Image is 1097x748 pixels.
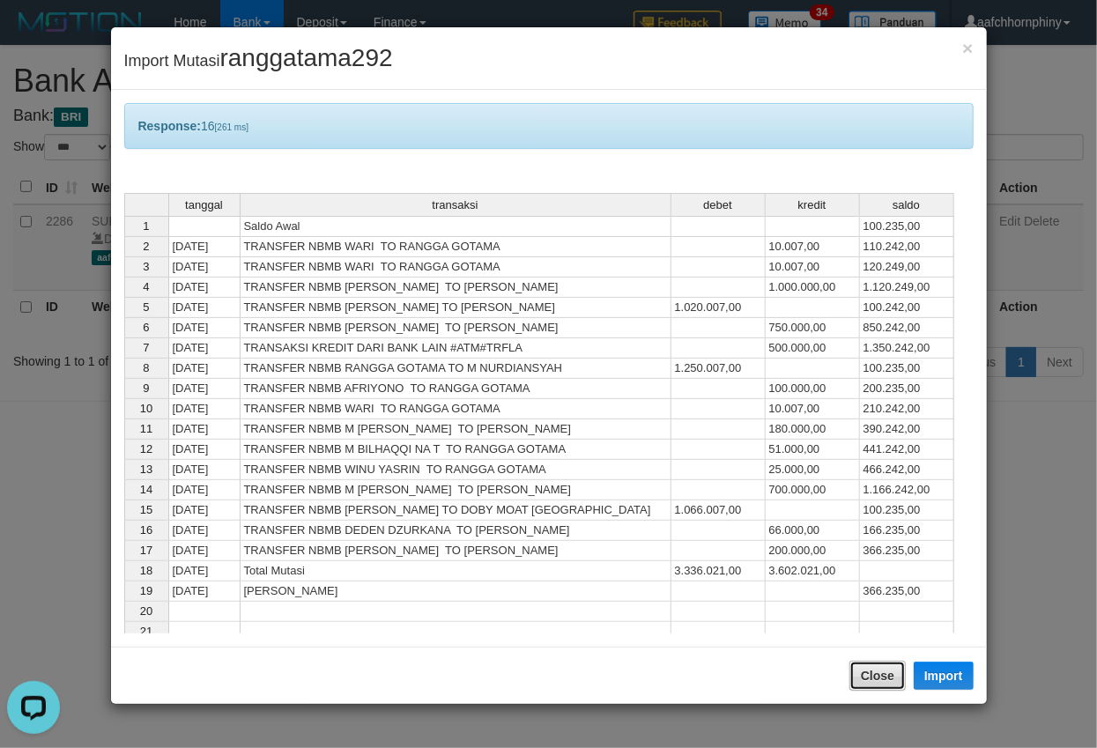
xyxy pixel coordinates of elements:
td: 66.000,00 [766,521,860,541]
td: 100.235,00 [860,359,954,379]
div: 16 [124,103,974,149]
td: 1.250.007,00 [671,359,766,379]
td: TRANSAKSI KREDIT DARI BANK LAIN #ATM#TRFLA [241,338,671,359]
b: Response: [138,119,202,133]
td: 10.007,00 [766,399,860,419]
td: TRANSFER NBMB [PERSON_NAME] TO [PERSON_NAME] [241,541,671,561]
td: [DATE] [168,460,241,480]
td: 390.242,00 [860,419,954,440]
td: 500.000,00 [766,338,860,359]
span: [261 ms] [215,122,248,132]
button: Import [914,662,974,690]
td: 466.242,00 [860,460,954,480]
span: ranggatama292 [220,44,393,71]
td: 210.242,00 [860,399,954,419]
span: 21 [140,625,152,638]
td: 366.235,00 [860,541,954,561]
span: 20 [140,604,152,618]
td: TRANSFER NBMB WINU YASRIN TO RANGGA GOTAMA [241,460,671,480]
span: 12 [140,442,152,455]
td: TRANSFER NBMB WARI TO RANGGA GOTAMA [241,399,671,419]
td: 1.120.249,00 [860,278,954,298]
button: Close [849,661,906,691]
span: 11 [140,422,152,435]
td: 750.000,00 [766,318,860,338]
td: [DATE] [168,399,241,419]
td: 100.242,00 [860,298,954,318]
span: 17 [140,544,152,557]
span: 18 [140,564,152,577]
td: 200.000,00 [766,541,860,561]
td: [PERSON_NAME] [241,581,671,602]
td: [DATE] [168,257,241,278]
td: [DATE] [168,480,241,500]
span: Import Mutasi [124,52,393,70]
td: TRANSFER NBMB [PERSON_NAME] TO DOBY MOAT [GEOGRAPHIC_DATA] [241,500,671,521]
span: kredit [798,199,826,211]
td: [DATE] [168,237,241,257]
td: TRANSFER NBMB M [PERSON_NAME] TO [PERSON_NAME] [241,419,671,440]
td: TRANSFER NBMB AFRIYONO TO RANGGA GOTAMA [241,379,671,399]
td: TRANSFER NBMB DEDEN DZURKANA TO [PERSON_NAME] [241,521,671,541]
span: 13 [140,463,152,476]
td: 100.000,00 [766,379,860,399]
span: 14 [140,483,152,496]
td: 51.000,00 [766,440,860,460]
td: 1.350.242,00 [860,338,954,359]
td: [DATE] [168,581,241,602]
td: 1.166.242,00 [860,480,954,500]
td: 1.000.000,00 [766,278,860,298]
td: TRANSFER NBMB M [PERSON_NAME] TO [PERSON_NAME] [241,480,671,500]
span: 6 [143,321,149,334]
span: × [962,38,973,58]
td: 850.242,00 [860,318,954,338]
td: TRANSFER NBMB M BILHAQQI NA T TO RANGGA GOTAMA [241,440,671,460]
td: 100.235,00 [860,500,954,521]
span: 10 [140,402,152,415]
td: 10.007,00 [766,257,860,278]
span: 5 [143,300,149,314]
td: [DATE] [168,359,241,379]
span: transaksi [432,199,478,211]
span: 3 [143,260,149,273]
td: 110.242,00 [860,237,954,257]
td: TRANSFER NBMB [PERSON_NAME] TO [PERSON_NAME] [241,318,671,338]
span: 1 [143,219,149,233]
td: [DATE] [168,318,241,338]
td: Saldo Awal [241,216,671,237]
td: [DATE] [168,561,241,581]
td: 1.066.007,00 [671,500,766,521]
span: 9 [143,381,149,395]
td: 120.249,00 [860,257,954,278]
td: 3.602.021,00 [766,561,860,581]
td: [DATE] [168,500,241,521]
span: 15 [140,503,152,516]
td: [DATE] [168,521,241,541]
td: TRANSFER NBMB WARI TO RANGGA GOTAMA [241,257,671,278]
td: TRANSFER NBMB [PERSON_NAME] TO [PERSON_NAME] [241,298,671,318]
button: Close [962,39,973,57]
td: 3.336.021,00 [671,561,766,581]
td: TRANSFER NBMB RANGGA GOTAMA TO M NURDIANSYAH [241,359,671,379]
td: [DATE] [168,379,241,399]
span: saldo [893,199,920,211]
span: 2 [143,240,149,253]
td: [DATE] [168,298,241,318]
td: 25.000,00 [766,460,860,480]
td: [DATE] [168,278,241,298]
td: 700.000,00 [766,480,860,500]
span: 7 [143,341,149,354]
span: 16 [140,523,152,537]
td: 100.235,00 [860,216,954,237]
td: Total Mutasi [241,561,671,581]
td: TRANSFER NBMB [PERSON_NAME] TO [PERSON_NAME] [241,278,671,298]
span: tanggal [185,199,223,211]
td: TRANSFER NBMB WARI TO RANGGA GOTAMA [241,237,671,257]
td: 441.242,00 [860,440,954,460]
td: [DATE] [168,338,241,359]
td: 1.020.007,00 [671,298,766,318]
td: 366.235,00 [860,581,954,602]
td: [DATE] [168,541,241,561]
button: Open LiveChat chat widget [7,7,60,60]
span: 8 [143,361,149,374]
